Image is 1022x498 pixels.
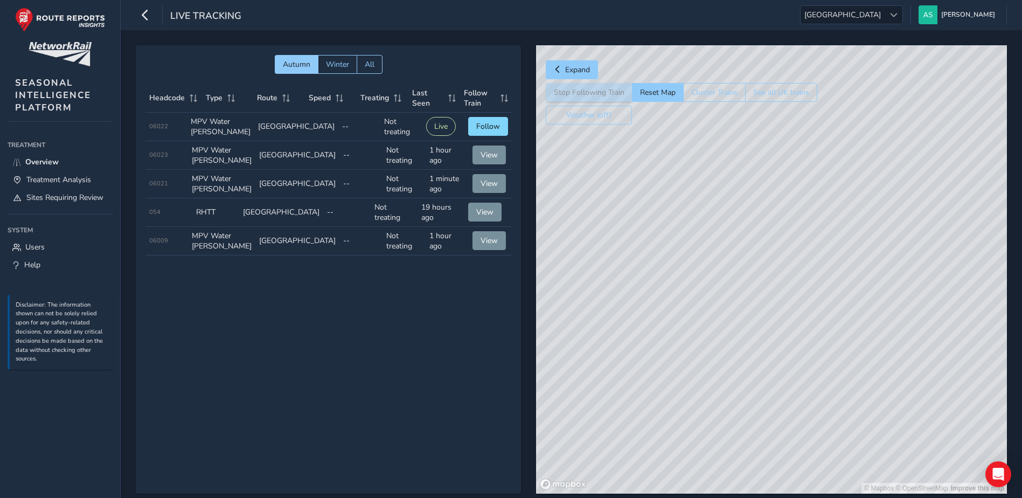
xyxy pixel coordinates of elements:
td: -- [339,141,383,170]
span: Help [24,260,40,270]
a: Treatment Analysis [8,171,113,189]
span: Autumn [283,59,310,70]
span: View [476,207,493,217]
button: Expand [546,60,598,79]
button: View [472,146,506,164]
td: 19 hours ago [418,198,464,227]
button: [PERSON_NAME] [919,5,999,24]
td: -- [339,227,383,255]
img: diamond-layout [919,5,937,24]
span: [PERSON_NAME] [941,5,995,24]
a: Users [8,238,113,256]
td: MPV Water [PERSON_NAME] [188,170,255,198]
span: 06023 [149,151,168,159]
td: Not treating [380,113,422,141]
button: Live [426,117,456,136]
td: [GEOGRAPHIC_DATA] [255,227,339,255]
td: 1 hour ago [426,227,469,255]
button: View [468,203,502,222]
span: SEASONAL INTELLIGENCE PLATFORM [15,77,91,114]
td: 1 minute ago [426,170,469,198]
span: [GEOGRAPHIC_DATA] [801,6,885,24]
span: Treating [360,93,389,103]
span: Last Seen [412,88,444,108]
span: Users [25,242,45,252]
span: 06009 [149,237,168,245]
td: [GEOGRAPHIC_DATA] [255,170,339,198]
td: Not treating [383,141,426,170]
button: Reset Map [632,83,683,102]
span: Sites Requiring Review [26,192,103,203]
img: customer logo [29,42,92,66]
div: System [8,222,113,238]
td: MPV Water [PERSON_NAME] [188,141,255,170]
td: Not treating [371,198,418,227]
span: Follow [476,121,500,132]
span: View [481,150,498,160]
td: RHTT [192,198,239,227]
td: MPV Water [PERSON_NAME] [187,113,254,141]
div: Open Intercom Messenger [985,461,1011,487]
span: Expand [565,65,590,75]
span: 06021 [149,179,168,188]
span: Speed [309,93,331,103]
span: Treatment Analysis [26,175,91,185]
span: Headcode [149,93,185,103]
a: Overview [8,153,113,171]
span: 06022 [149,122,168,130]
td: MPV Water [PERSON_NAME] [188,227,255,255]
img: rr logo [15,8,105,32]
span: Follow Train [464,88,497,108]
span: 054 [149,208,161,216]
button: View [472,174,506,193]
td: [GEOGRAPHIC_DATA] [255,141,339,170]
span: View [481,236,498,246]
button: Weather (off) [546,106,632,124]
td: -- [339,170,383,198]
button: Autumn [275,55,318,74]
span: Live Tracking [170,9,241,24]
td: [GEOGRAPHIC_DATA] [239,198,323,227]
span: View [481,178,498,189]
td: 1 hour ago [426,141,469,170]
td: -- [323,198,370,227]
td: [GEOGRAPHIC_DATA] [254,113,338,141]
a: Sites Requiring Review [8,189,113,206]
div: Treatment [8,137,113,153]
a: Help [8,256,113,274]
button: See all UK trains [745,83,817,102]
button: Cluster Trains [683,83,745,102]
p: Disclaimer: The information shown can not be solely relied upon for any safety-related decisions,... [16,301,107,364]
button: Follow [468,117,508,136]
span: Route [257,93,277,103]
span: Type [206,93,223,103]
span: Overview [25,157,59,167]
span: All [365,59,374,70]
button: Winter [318,55,357,74]
td: -- [338,113,380,141]
span: Winter [326,59,349,70]
td: Not treating [383,227,426,255]
button: All [357,55,383,74]
button: View [472,231,506,250]
td: Not treating [383,170,426,198]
